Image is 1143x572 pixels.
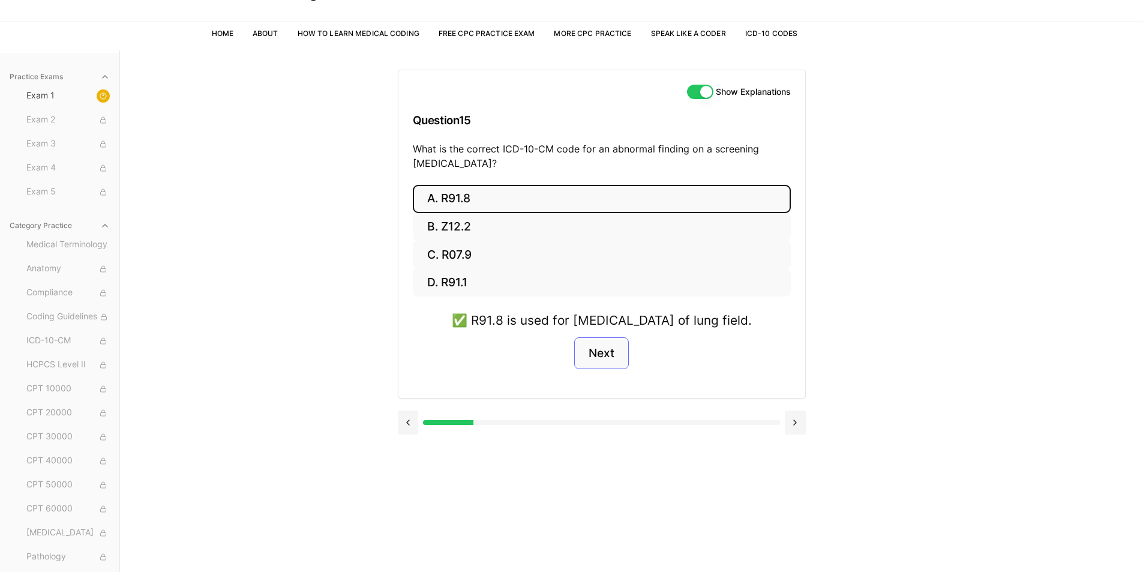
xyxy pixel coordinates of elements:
button: Practice Exams [5,67,115,86]
button: Exam 2 [22,110,115,130]
span: Exam 5 [26,185,110,199]
span: HCPCS Level II [26,358,110,372]
button: Coding Guidelines [22,307,115,327]
button: CPT 40000 [22,451,115,471]
a: About [253,29,278,38]
button: Category Practice [5,216,115,235]
button: CPT 10000 [22,379,115,399]
a: Free CPC Practice Exam [439,29,535,38]
h3: Question 15 [413,103,791,138]
span: CPT 20000 [26,406,110,420]
button: Compliance [22,283,115,303]
a: ICD-10 Codes [745,29,797,38]
span: CPT 60000 [26,502,110,516]
a: More CPC Practice [554,29,631,38]
button: CPT 20000 [22,403,115,423]
span: Exam 4 [26,161,110,175]
span: CPT 50000 [26,478,110,492]
button: D. R91.1 [413,269,791,297]
button: A. R91.8 [413,185,791,213]
button: ICD-10-CM [22,331,115,351]
button: CPT 30000 [22,427,115,447]
div: ✅ R91.8 is used for [MEDICAL_DATA] of lung field. [452,311,752,330]
span: Exam 2 [26,113,110,127]
span: Exam 1 [26,89,110,103]
button: [MEDICAL_DATA] [22,523,115,543]
span: Medical Terminology [26,238,110,251]
button: Pathology [22,547,115,567]
span: [MEDICAL_DATA] [26,526,110,540]
button: Exam 5 [22,182,115,202]
span: ICD-10-CM [26,334,110,348]
span: Coding Guidelines [26,310,110,324]
a: How to Learn Medical Coding [298,29,419,38]
span: CPT 10000 [26,382,110,396]
button: CPT 50000 [22,475,115,495]
span: Pathology [26,550,110,564]
span: Exam 3 [26,137,110,151]
button: CPT 60000 [22,499,115,519]
span: Compliance [26,286,110,300]
span: Anatomy [26,262,110,275]
button: HCPCS Level II [22,355,115,375]
button: Exam 3 [22,134,115,154]
button: Anatomy [22,259,115,278]
button: Exam 4 [22,158,115,178]
p: What is the correct ICD-10-CM code for an abnormal finding on a screening [MEDICAL_DATA]? [413,142,791,170]
button: Next [574,337,629,370]
button: Medical Terminology [22,235,115,254]
button: C. R07.9 [413,241,791,269]
label: Show Explanations [716,88,791,96]
a: Home [212,29,233,38]
button: Exam 1 [22,86,115,106]
a: Speak Like a Coder [651,29,726,38]
button: B. Z12.2 [413,213,791,241]
span: CPT 40000 [26,454,110,468]
span: CPT 30000 [26,430,110,444]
